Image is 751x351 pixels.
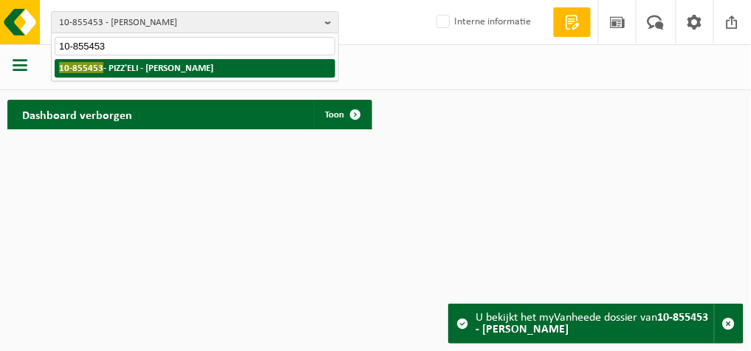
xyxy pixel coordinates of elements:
[59,12,319,34] span: 10-855453 - [PERSON_NAME]
[314,100,371,129] a: Toon
[7,100,147,129] h2: Dashboard verborgen
[476,312,709,335] strong: 10-855453 - [PERSON_NAME]
[55,37,335,55] input: Zoeken naar gekoppelde vestigingen
[51,11,339,33] button: 10-855453 - [PERSON_NAME]
[59,62,103,73] span: 10-855453
[59,62,213,73] strong: - PIZZ'ELI - [PERSON_NAME]
[433,11,531,33] label: Interne informatie
[326,110,345,120] span: Toon
[476,304,714,343] div: U bekijkt het myVanheede dossier van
